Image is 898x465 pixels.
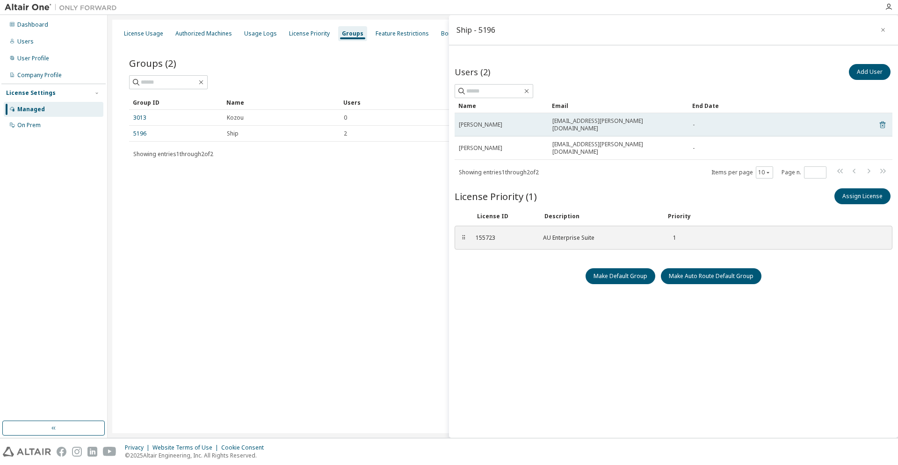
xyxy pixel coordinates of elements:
[129,57,176,70] span: Groups (2)
[57,447,66,457] img: facebook.svg
[461,234,466,242] div: ⠿
[227,130,239,137] span: Ship
[103,447,116,457] img: youtube.svg
[693,121,695,129] span: -
[152,444,221,451] div: Website Terms of Use
[666,234,676,242] div: 1
[227,114,244,122] span: Kozou
[289,30,330,37] div: License Priority
[72,447,82,457] img: instagram.svg
[6,89,56,97] div: License Settings
[455,190,537,203] span: License Priority (1)
[125,444,152,451] div: Privacy
[17,55,49,62] div: User Profile
[343,95,850,110] div: Users
[477,213,533,220] div: License ID
[125,451,269,459] p: © 2025 Altair Engineering, Inc. All Rights Reserved.
[133,150,213,158] span: Showing entries 1 through 2 of 2
[661,268,761,284] button: Make Auto Route Default Group
[459,121,502,129] span: [PERSON_NAME]
[459,168,539,176] span: Showing entries 1 through 2 of 2
[849,64,891,80] button: Add User
[552,117,684,132] span: [EMAIL_ADDRESS][PERSON_NAME][DOMAIN_NAME]
[668,213,691,220] div: Priority
[226,95,336,110] div: Name
[133,95,219,110] div: Group ID
[244,30,277,37] div: Usage Logs
[344,130,347,137] span: 2
[133,130,146,137] a: 5196
[459,144,502,152] span: [PERSON_NAME]
[456,26,495,34] div: Ship - 5196
[552,98,685,113] div: Email
[17,106,45,113] div: Managed
[342,30,363,37] div: Groups
[17,72,62,79] div: Company Profile
[782,166,826,179] span: Page n.
[834,188,891,204] button: Assign License
[455,66,490,78] span: Users (2)
[543,234,655,242] div: AU Enterprise Suite
[692,98,866,113] div: End Date
[758,169,771,176] button: 10
[124,30,163,37] div: License Usage
[5,3,122,12] img: Altair One
[3,447,51,457] img: altair_logo.svg
[221,444,269,451] div: Cookie Consent
[552,141,684,156] span: [EMAIL_ADDRESS][PERSON_NAME][DOMAIN_NAME]
[458,98,544,113] div: Name
[711,166,773,179] span: Items per page
[693,144,695,152] span: -
[476,234,532,242] div: 155723
[441,30,485,37] div: Borrow Settings
[544,213,657,220] div: Description
[17,122,41,129] div: On Prem
[344,114,347,122] span: 0
[17,21,48,29] div: Dashboard
[376,30,429,37] div: Feature Restrictions
[133,114,146,122] a: 3013
[175,30,232,37] div: Authorized Machines
[17,38,34,45] div: Users
[87,447,97,457] img: linkedin.svg
[586,268,655,284] button: Make Default Group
